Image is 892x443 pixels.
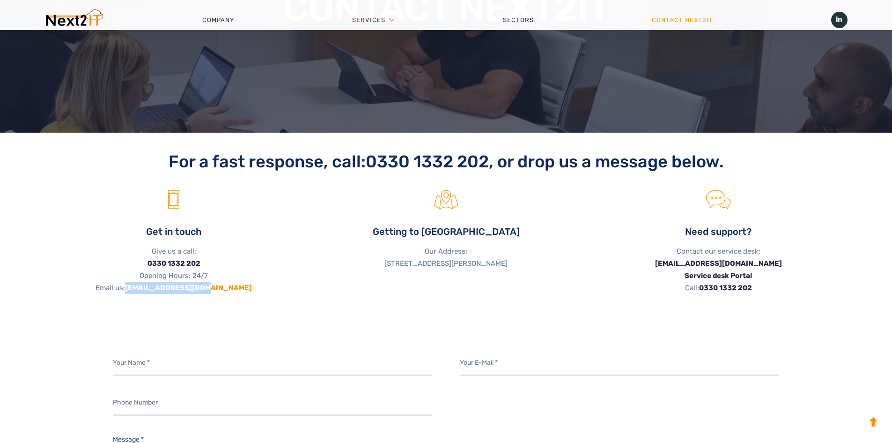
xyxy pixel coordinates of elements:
[460,350,779,376] input: Your E-Mail *
[685,271,752,280] a: Service desk Portal
[44,245,303,294] p: Give us a call: Opening Hours: 24/7 Email us:
[593,6,772,34] a: Contact Next2IT
[125,284,252,292] a: [EMAIL_ADDRESS][DOMAIN_NAME]
[366,151,489,172] a: 0330 1332 202
[44,225,303,238] h4: Get in touch
[147,259,200,268] a: 0330 1332 202
[44,151,848,172] h2: For a fast response, call: , or drop us a message below.
[113,390,432,416] input: Phone Number
[317,225,575,238] h4: Getting to [GEOGRAPHIC_DATA]
[655,259,782,268] a: [EMAIL_ADDRESS][DOMAIN_NAME]
[143,6,293,34] a: Company
[113,350,432,376] input: Your Name *
[444,6,593,34] a: Sectors
[317,245,575,270] p: Our Address: [STREET_ADDRESS][PERSON_NAME]
[699,284,752,292] a: 0330 1332 202
[589,225,848,238] h4: Need support?
[44,9,103,30] img: Next2IT
[352,6,385,34] a: Services
[589,245,848,294] p: Contact our service desk: Call:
